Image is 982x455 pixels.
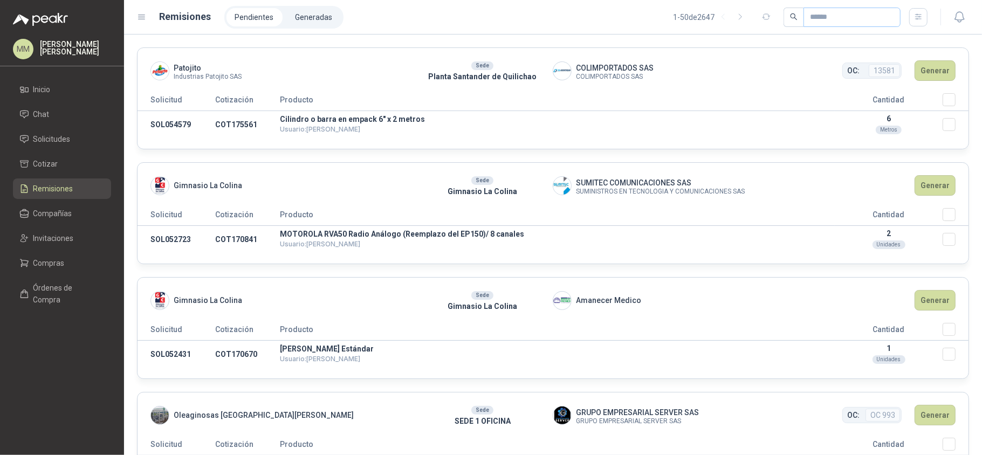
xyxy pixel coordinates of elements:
img: Company Logo [553,177,571,195]
span: Solicitudes [33,133,71,145]
img: Company Logo [553,62,571,80]
th: Solicitud [138,93,215,111]
a: Compras [13,253,111,273]
th: Producto [280,93,835,111]
img: Logo peakr [13,13,68,26]
td: COT175561 [215,111,280,139]
button: Generar [915,290,956,311]
span: OC 993 [866,409,900,422]
a: Inicio [13,79,111,100]
div: 1 - 50 de 2647 [673,9,749,26]
p: Planta Santander de Quilichao [412,71,553,82]
p: MOTOROLA RVA50 Radio Análogo (Reemplazo del EP150)/ 8 canales [280,230,835,238]
a: Compañías [13,203,111,224]
span: COLIMPORTADOS SAS [576,62,654,74]
span: SUMITEC COMUNICACIONES SAS [576,177,745,189]
th: Cotización [215,323,280,341]
img: Company Logo [553,406,571,424]
button: Generar [915,405,956,425]
th: Cotización [215,93,280,111]
td: SOL052431 [138,341,215,368]
span: Gimnasio La Colina [174,294,242,306]
span: GRUPO EMPRESARIAL SERVER SAS [576,406,699,418]
a: Cotizar [13,154,111,174]
th: Cantidad [835,208,943,226]
span: Compras [33,257,65,269]
img: Company Logo [553,292,571,309]
span: Amanecer Medico [576,294,641,306]
div: Unidades [873,355,905,364]
span: Usuario: [PERSON_NAME] [280,125,360,133]
th: Seleccionar/deseleccionar [943,208,969,226]
span: Cotizar [33,158,58,170]
th: Producto [280,208,835,226]
span: search [790,13,798,20]
span: OC: [847,65,860,77]
h1: Remisiones [160,9,211,24]
span: SUMINISTROS EN TECNOLOGIA Y COMUNICACIONES SAS [576,189,745,195]
a: Pendientes [226,8,283,26]
p: 2 [835,229,943,238]
td: Seleccionar/deseleccionar [943,111,969,139]
td: Seleccionar/deseleccionar [943,341,969,368]
span: Oleaginosas [GEOGRAPHIC_DATA][PERSON_NAME] [174,409,354,421]
span: Chat [33,108,50,120]
td: Seleccionar/deseleccionar [943,226,969,253]
th: Cotización [215,208,280,226]
img: Company Logo [151,292,169,309]
a: Órdenes de Compra [13,278,111,310]
td: SOL052723 [138,226,215,253]
span: OC: [847,409,860,421]
span: Usuario: [PERSON_NAME] [280,355,360,363]
span: Industrias Patojito SAS [174,74,242,80]
span: COLIMPORTADOS SAS [576,74,654,80]
p: Cilindro o barra en empack 6" x 2 metros [280,115,835,123]
div: Metros [876,126,902,134]
span: GRUPO EMPRESARIAL SERVER SAS [576,418,699,424]
td: SOL054579 [138,111,215,139]
p: Gimnasio La Colina [412,300,553,312]
div: MM [13,39,33,59]
th: Producto [280,323,835,341]
div: Sede [471,406,493,415]
button: Generar [915,175,956,196]
a: Generadas [287,8,341,26]
p: [PERSON_NAME] Estándar [280,345,835,353]
span: Compañías [33,208,72,219]
img: Company Logo [151,406,169,424]
img: Company Logo [151,177,169,195]
a: Solicitudes [13,129,111,149]
span: 13581 [869,64,900,77]
p: 1 [835,344,943,353]
th: Solicitud [138,323,215,341]
th: Cantidad [835,323,943,341]
span: Inicio [33,84,51,95]
span: Invitaciones [33,232,74,244]
span: Patojito [174,62,242,74]
a: Invitaciones [13,228,111,249]
span: Gimnasio La Colina [174,180,242,191]
div: Sede [471,61,493,70]
span: Órdenes de Compra [33,282,101,306]
p: 6 [835,114,943,123]
td: COT170841 [215,226,280,253]
span: Remisiones [33,183,73,195]
a: Remisiones [13,178,111,199]
th: Solicitud [138,208,215,226]
button: Generar [915,60,956,81]
p: SEDE 1 OFICINA [412,415,553,427]
th: Seleccionar/deseleccionar [943,323,969,341]
p: [PERSON_NAME] [PERSON_NAME] [40,40,111,56]
div: Unidades [873,240,905,249]
img: Company Logo [151,62,169,80]
a: Chat [13,104,111,125]
div: Sede [471,291,493,300]
p: Gimnasio La Colina [412,185,553,197]
td: COT170670 [215,341,280,368]
th: Cantidad [835,93,943,111]
div: Sede [471,176,493,185]
th: Seleccionar/deseleccionar [943,93,969,111]
span: Usuario: [PERSON_NAME] [280,240,360,248]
